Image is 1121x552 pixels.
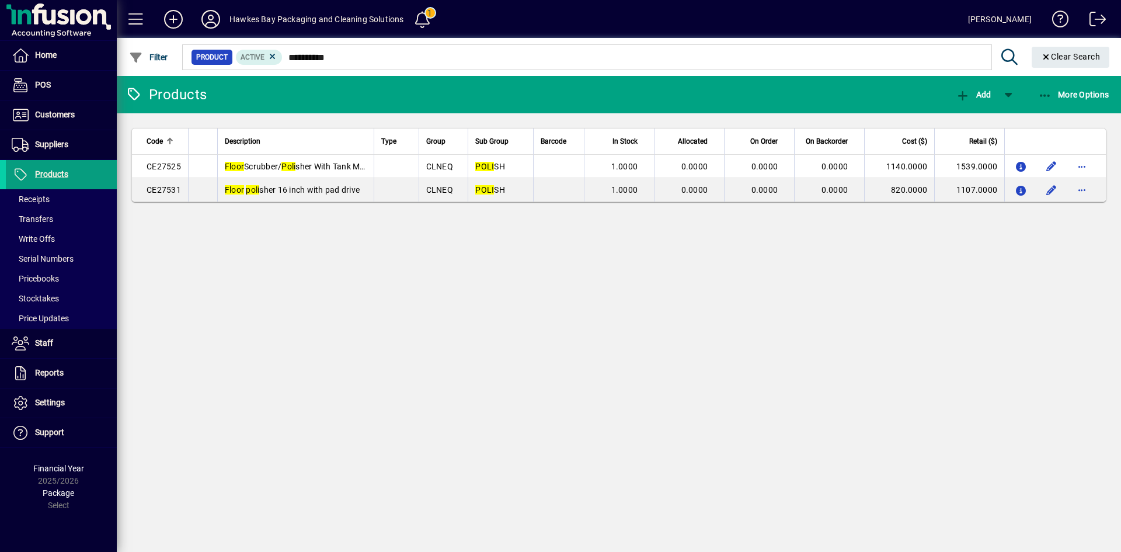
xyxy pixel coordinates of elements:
[475,135,509,148] span: Sub Group
[612,135,638,148] span: In Stock
[192,9,229,30] button: Profile
[35,50,57,60] span: Home
[225,185,360,195] span: sher 16 inch with pad drive
[35,80,51,89] span: POS
[225,135,367,148] div: Description
[1073,157,1091,176] button: More options
[225,162,413,171] span: Scrubber/ sher With Tank METAL HANDLE
[6,329,117,358] a: Staff
[1042,180,1061,199] button: Edit
[35,140,68,149] span: Suppliers
[934,155,1004,178] td: 1539.0000
[1073,180,1091,199] button: More options
[6,308,117,328] a: Price Updates
[475,185,505,195] span: SH
[681,185,708,195] span: 0.0000
[43,488,74,498] span: Package
[225,135,260,148] span: Description
[6,359,117,388] a: Reports
[35,169,68,179] span: Products
[241,53,264,61] span: Active
[681,162,708,171] span: 0.0000
[662,135,718,148] div: Allocated
[35,110,75,119] span: Customers
[35,428,64,437] span: Support
[6,229,117,249] a: Write Offs
[196,51,228,63] span: Product
[821,185,848,195] span: 0.0000
[1032,47,1110,68] button: Clear
[6,388,117,418] a: Settings
[751,162,778,171] span: 0.0000
[902,135,927,148] span: Cost ($)
[1035,84,1112,105] button: More Options
[475,162,494,171] em: POLI
[236,50,283,65] mat-chip: Activation Status: Active
[129,53,168,62] span: Filter
[246,185,259,195] em: poli
[969,135,997,148] span: Retail ($)
[12,195,50,204] span: Receipts
[33,464,84,473] span: Financial Year
[6,289,117,308] a: Stocktakes
[12,314,69,323] span: Price Updates
[6,209,117,229] a: Transfers
[1041,52,1101,61] span: Clear Search
[750,135,778,148] span: On Order
[953,84,994,105] button: Add
[611,162,638,171] span: 1.0000
[475,185,494,195] em: POLI
[281,162,295,171] em: Poli
[934,178,1004,202] td: 1107.0000
[229,10,404,29] div: Hawkes Bay Packaging and Cleaning Solutions
[956,90,991,99] span: Add
[126,85,207,104] div: Products
[426,185,453,195] span: CLNEQ
[806,135,848,148] span: On Backorder
[147,135,181,148] div: Code
[147,162,181,171] span: CE27525
[147,185,181,195] span: CE27531
[475,135,526,148] div: Sub Group
[6,100,117,130] a: Customers
[35,398,65,407] span: Settings
[968,10,1032,29] div: [PERSON_NAME]
[864,155,934,178] td: 1140.0000
[6,269,117,289] a: Pricebooks
[155,9,192,30] button: Add
[6,71,117,100] a: POS
[864,178,934,202] td: 820.0000
[381,135,396,148] span: Type
[12,274,59,283] span: Pricebooks
[6,418,117,447] a: Support
[1038,90,1109,99] span: More Options
[6,249,117,269] a: Serial Numbers
[802,135,858,148] div: On Backorder
[426,135,461,148] div: Group
[225,162,244,171] em: Floor
[12,234,55,244] span: Write Offs
[126,47,171,68] button: Filter
[6,189,117,209] a: Receipts
[35,368,64,377] span: Reports
[12,294,59,303] span: Stocktakes
[821,162,848,171] span: 0.0000
[611,185,638,195] span: 1.0000
[541,135,566,148] span: Barcode
[426,162,453,171] span: CLNEQ
[678,135,708,148] span: Allocated
[147,135,163,148] span: Code
[426,135,445,148] span: Group
[6,130,117,159] a: Suppliers
[381,135,412,148] div: Type
[12,254,74,263] span: Serial Numbers
[751,185,778,195] span: 0.0000
[475,162,505,171] span: SH
[541,135,577,148] div: Barcode
[1081,2,1106,40] a: Logout
[6,41,117,70] a: Home
[1042,157,1061,176] button: Edit
[732,135,788,148] div: On Order
[12,214,53,224] span: Transfers
[225,185,244,195] em: Floor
